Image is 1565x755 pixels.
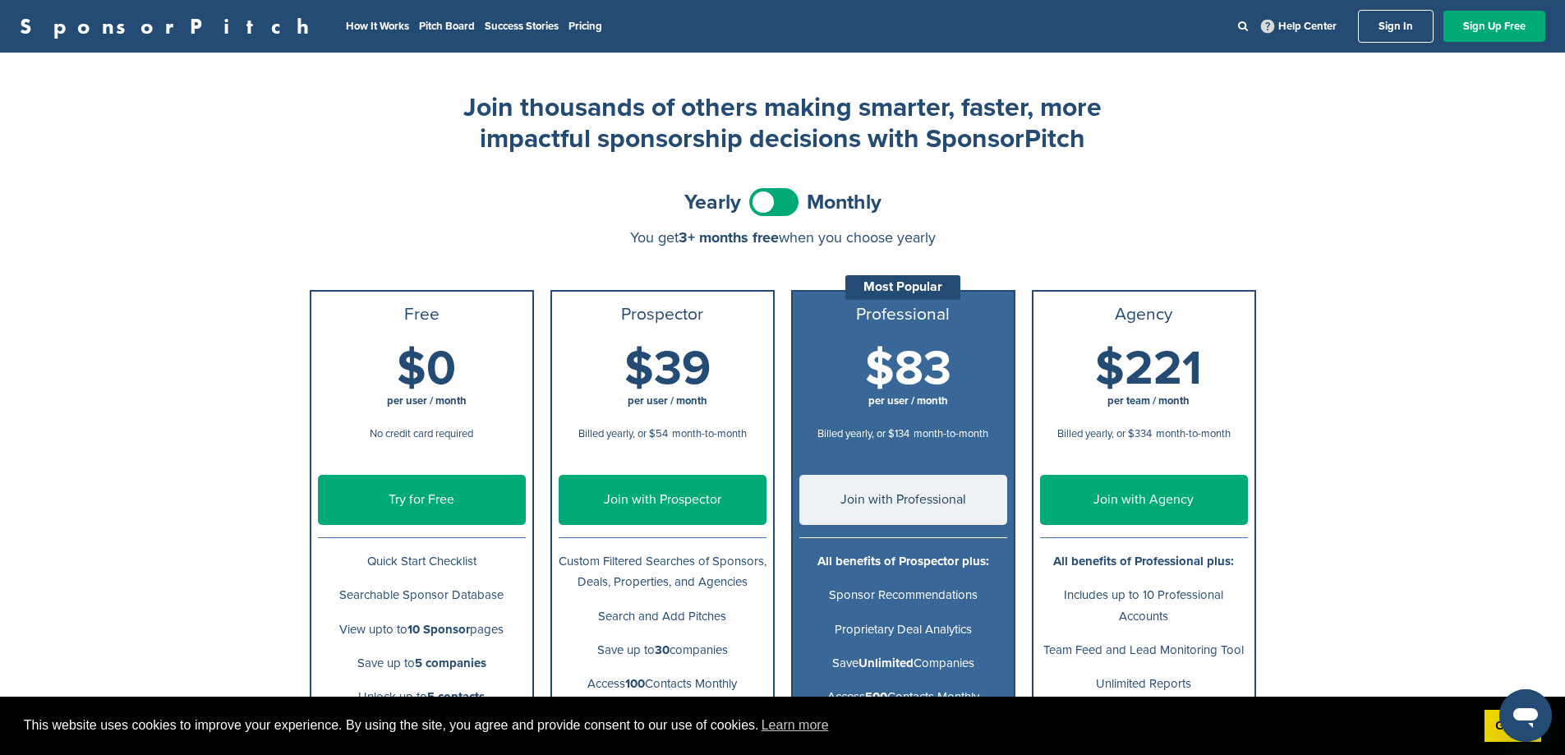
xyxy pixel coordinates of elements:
span: per team / month [1107,394,1190,407]
p: Save up to [318,653,526,674]
a: Join with Agency [1040,475,1248,525]
h3: Free [318,305,526,325]
span: 3+ months free [679,228,779,246]
h3: Agency [1040,305,1248,325]
a: Join with Prospector [559,475,766,525]
p: Save Companies [799,653,1007,674]
span: No credit card required [370,427,473,440]
div: You get when you choose yearly [310,229,1256,246]
a: Sign In [1358,10,1434,43]
span: $83 [865,340,951,398]
a: Pitch Board [419,20,475,33]
span: $221 [1095,340,1202,398]
b: 5 companies [415,656,486,670]
b: 5 contacts [427,689,485,704]
a: Pricing [568,20,602,33]
b: 100 [625,676,645,691]
span: $39 [624,340,711,398]
span: month-to-month [914,427,988,440]
span: per user / month [868,394,948,407]
p: Custom Filtered Searches of Sponsors, Deals, Properties, and Agencies [559,551,766,592]
p: Access Contacts Monthly [799,687,1007,707]
span: Billed yearly, or $54 [578,427,668,440]
b: Unlimited [858,656,914,670]
b: 10 Sponsor [407,622,470,637]
div: Most Popular [845,275,960,300]
h3: Professional [799,305,1007,325]
span: month-to-month [672,427,747,440]
a: learn more about cookies [759,713,831,738]
p: View upto to pages [318,619,526,640]
a: How It Works [346,20,409,33]
p: Save up to companies [559,640,766,661]
span: Billed yearly, or $334 [1057,427,1152,440]
a: Help Center [1258,16,1340,36]
p: Includes up to 10 Professional Accounts [1040,585,1248,626]
a: dismiss cookie message [1484,710,1541,743]
span: Monthly [807,192,881,213]
p: Unlock up to [318,687,526,707]
p: Unlimited Reports [1040,674,1248,694]
p: Search and Add Pitches [559,606,766,627]
span: Billed yearly, or $134 [817,427,909,440]
p: Quick Start Checklist [318,551,526,572]
b: All benefits of Professional plus: [1053,554,1234,569]
span: This website uses cookies to improve your experience. By using the site, you agree and provide co... [24,713,1471,738]
b: 30 [655,642,670,657]
b: 500 [865,689,887,704]
iframe: Button to launch messaging window [1499,689,1552,742]
span: Yearly [684,192,741,213]
span: month-to-month [1156,427,1231,440]
p: Team Feed and Lead Monitoring Tool [1040,640,1248,661]
a: Join with Professional [799,475,1007,525]
p: Proprietary Deal Analytics [799,619,1007,640]
p: Searchable Sponsor Database [318,585,526,605]
p: Sponsor Recommendations [799,585,1007,605]
a: SponsorPitch [20,16,320,37]
span: per user / month [387,394,467,407]
h2: Join thousands of others making smarter, faster, more impactful sponsorship decisions with Sponso... [454,92,1112,155]
a: Sign Up Free [1443,11,1545,42]
a: Try for Free [318,475,526,525]
span: $0 [397,340,456,398]
a: Success Stories [485,20,559,33]
h3: Prospector [559,305,766,325]
span: per user / month [628,394,707,407]
p: Access Contacts Monthly [559,674,766,694]
b: All benefits of Prospector plus: [817,554,989,569]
